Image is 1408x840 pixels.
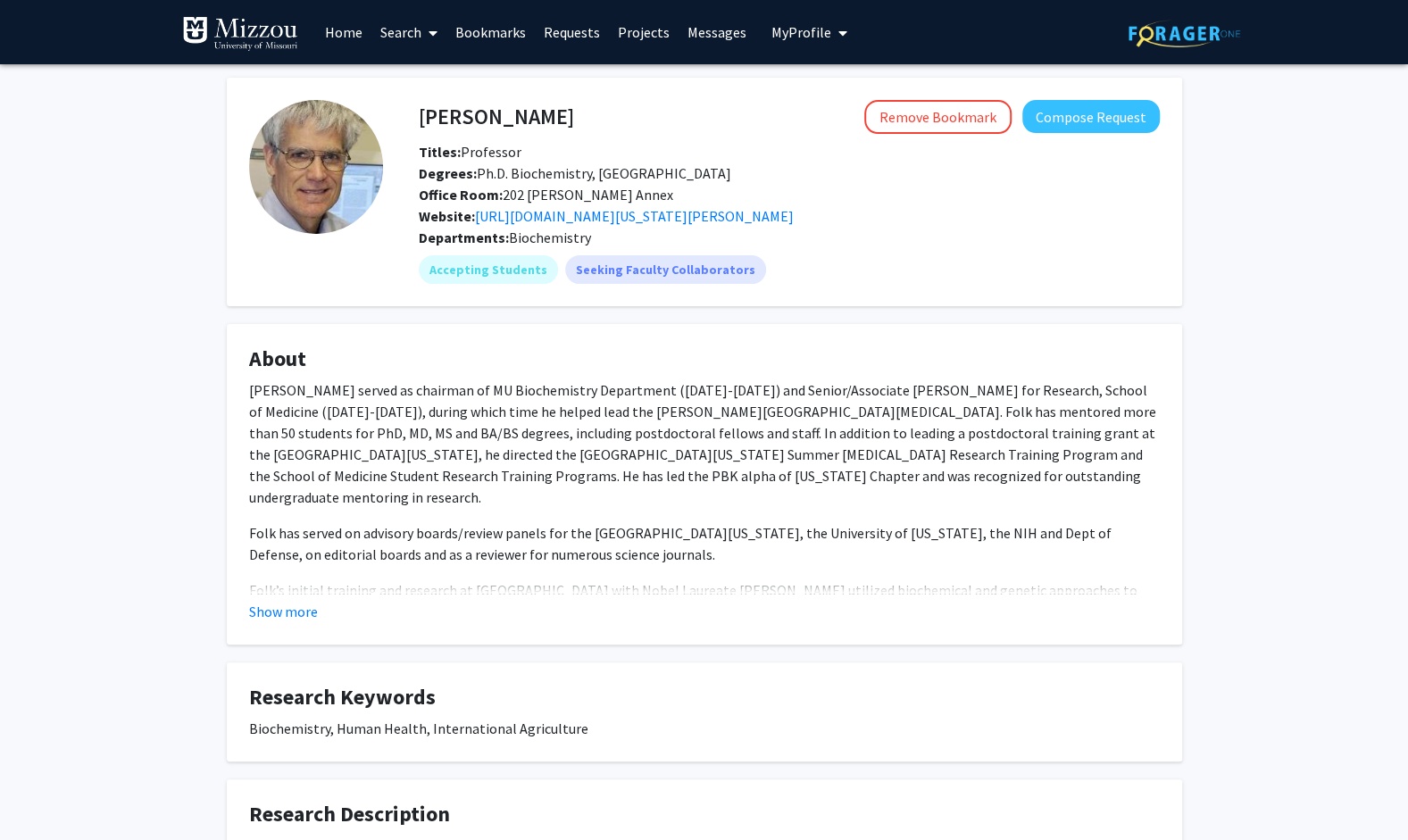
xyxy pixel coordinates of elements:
img: Profile Picture [249,100,383,234]
p: Folk’s initial training and research at [GEOGRAPHIC_DATA] with Nobel Laureate [PERSON_NAME] utili... [249,579,1160,686]
a: Messages [679,1,755,63]
iframe: Chat [13,760,76,827]
img: ForagerOne Logo [1129,20,1240,47]
button: Show more [249,601,318,622]
p: Folk has served on advisory boards/review panels for the [GEOGRAPHIC_DATA][US_STATE], the Univers... [249,522,1160,565]
b: Departments: [419,229,509,246]
b: Website: [419,207,475,225]
a: Opens in a new tab [475,207,794,225]
h4: About [249,346,1160,372]
span: Biochemistry [509,229,591,246]
b: Titles: [419,143,461,161]
a: Home [316,1,371,63]
a: Bookmarks [446,1,535,63]
button: Compose Request to Bill Folk [1022,100,1160,133]
span: My Profile [771,23,831,41]
span: Ph.D. Biochemistry, [GEOGRAPHIC_DATA] [419,164,731,182]
button: Remove Bookmark [864,100,1012,134]
a: Requests [535,1,609,63]
p: [PERSON_NAME] served as chairman of MU Biochemistry Department ([DATE]-[DATE]) and Senior/Associa... [249,379,1160,508]
a: Projects [609,1,679,63]
img: University of Missouri Logo [182,16,298,52]
span: 202 [PERSON_NAME] Annex [419,186,673,204]
h4: [PERSON_NAME] [419,100,574,133]
span: Professor [419,143,521,161]
b: Degrees: [419,164,477,182]
b: Office Room: [419,186,503,204]
mat-chip: Accepting Students [419,255,558,284]
a: Search [371,1,446,63]
div: Biochemistry, Human Health, International Agriculture [249,718,1160,739]
mat-chip: Seeking Faculty Collaborators [565,255,766,284]
h4: Research Description [249,802,1160,828]
h4: Research Keywords [249,685,1160,711]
